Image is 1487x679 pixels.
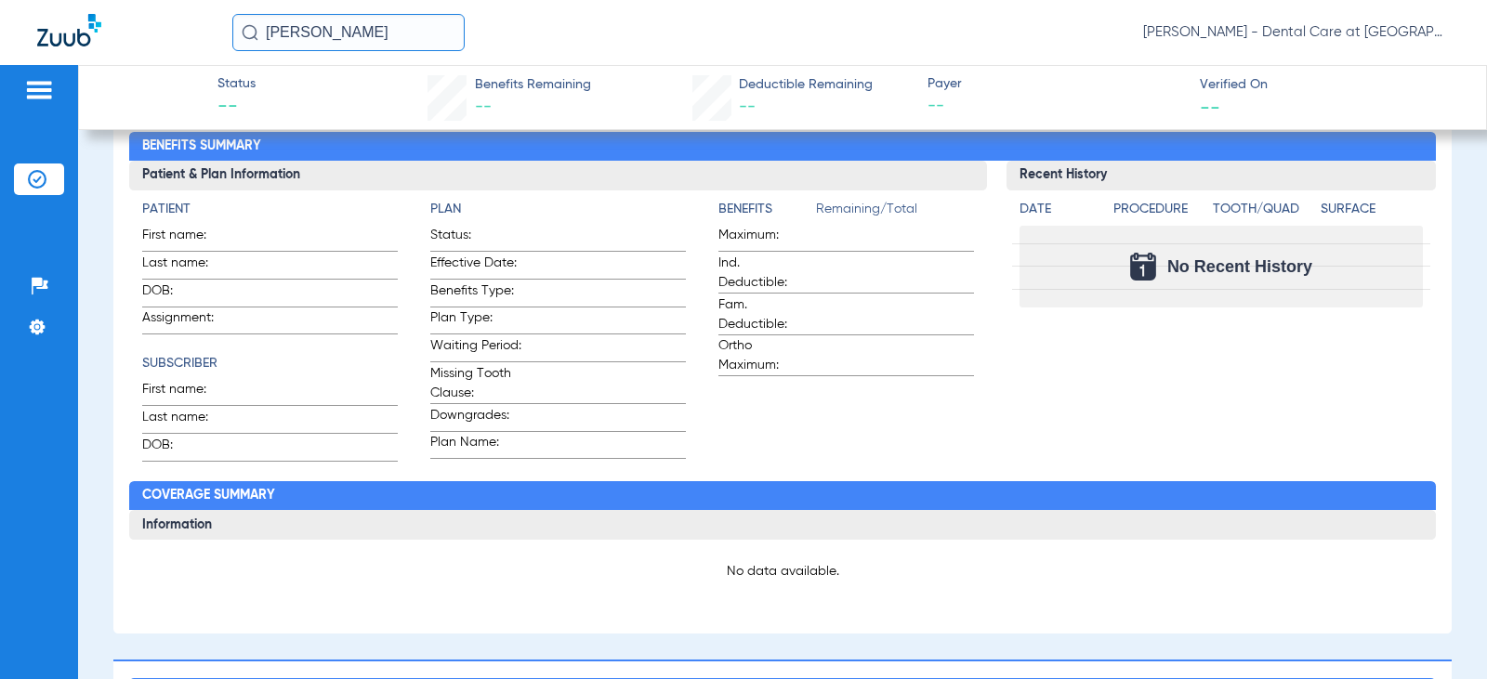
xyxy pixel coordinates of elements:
h4: Surface [1321,200,1422,219]
span: DOB: [142,436,233,461]
span: Missing Tooth Clause: [430,364,521,403]
img: hamburger-icon [24,79,54,101]
span: Ortho Maximum: [718,336,809,375]
h2: Coverage Summary [129,481,1435,511]
span: Verified On [1200,75,1456,95]
span: -- [217,95,256,121]
app-breakdown-title: Date [1020,200,1098,226]
h2: Benefits Summary [129,132,1435,162]
h3: Patient & Plan Information [129,161,987,190]
input: Search for patients [232,14,465,51]
span: Ind. Deductible: [718,254,809,293]
span: Last name: [142,254,233,279]
h3: Information [129,510,1435,540]
span: Maximum: [718,226,809,251]
span: Status [217,74,256,94]
span: Remaining/Total [816,200,974,226]
app-breakdown-title: Procedure [1113,200,1205,226]
span: Status: [430,226,521,251]
span: -- [739,98,756,115]
h4: Subscriber [142,354,398,373]
span: Plan Type: [430,308,521,333]
h3: Recent History [1007,161,1435,190]
span: DOB: [142,281,233,307]
span: Payer [928,74,1184,94]
span: Assignment: [142,308,233,333]
h4: Patient [142,200,398,219]
h4: Date [1020,200,1098,219]
app-breakdown-title: Tooth/Quad [1213,200,1314,226]
app-breakdown-title: Surface [1321,200,1422,226]
span: No Recent History [1167,257,1312,276]
span: -- [928,95,1184,118]
span: Fam. Deductible: [718,295,809,334]
span: Benefits Type: [430,281,521,307]
h4: Benefits [718,200,816,219]
app-breakdown-title: Benefits [718,200,816,226]
span: First name: [142,380,233,405]
h4: Plan [430,200,686,219]
span: Effective Date: [430,254,521,279]
p: No data available. [142,562,1422,581]
span: [PERSON_NAME] - Dental Care at [GEOGRAPHIC_DATA] [1143,23,1450,42]
h4: Tooth/Quad [1213,200,1314,219]
h4: Procedure [1113,200,1205,219]
span: Downgrades: [430,406,521,431]
img: Search Icon [242,24,258,41]
span: Waiting Period: [430,336,521,361]
img: Calendar [1130,253,1156,281]
span: Deductible Remaining [739,75,873,95]
span: Plan Name: [430,433,521,458]
span: -- [475,98,492,115]
span: Last name: [142,408,233,433]
span: First name: [142,226,233,251]
img: Zuub Logo [37,14,101,46]
span: Benefits Remaining [475,75,591,95]
span: -- [1200,97,1220,116]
